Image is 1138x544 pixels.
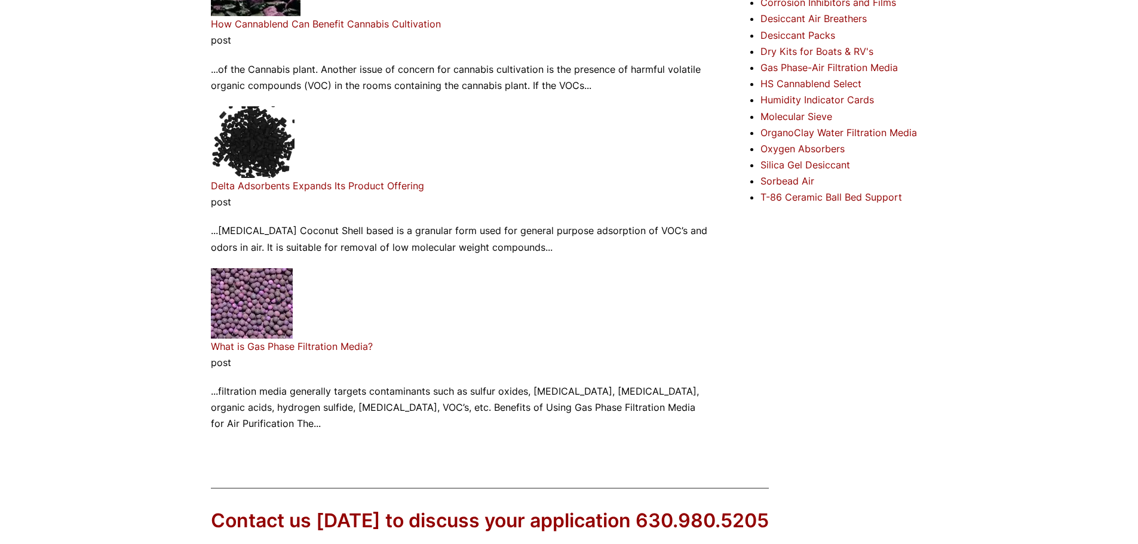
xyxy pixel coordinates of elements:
a: How Cannablend Can Benefit Cannabis Cultivation [211,18,441,30]
a: What is Gas Phase Filtration Media? [211,340,373,352]
a: Gas Phase-Air Filtration Media [760,62,898,73]
p: post [211,194,709,210]
a: Sorbead Air [760,175,814,187]
a: T-86 Ceramic Ball Bed Support [760,191,902,203]
a: Humidity Indicator Cards [760,94,874,106]
a: Desiccant Air Breathers [760,13,867,24]
a: OrganoClay Water Filtration Media [760,127,917,139]
a: Desiccant Packs [760,29,835,41]
img: Gas Phase Filtration Media [211,268,293,339]
a: Delta Adsorbents Expands Its Product Offering [211,180,424,192]
img: Activated Carbon Coal [211,106,295,178]
a: Molecular Sieve [760,110,832,122]
a: Silica Gel Desiccant [760,159,850,171]
div: Contact us [DATE] to discuss your application 630.980.5205 [211,508,769,534]
p: ...of the Cannabis plant. Another issue of concern for cannabis cultivation is the presence of ha... [211,62,709,94]
a: HS Cannablend Select [760,78,861,90]
a: Dry Kits for Boats & RV's [760,45,873,57]
a: Oxygen Absorbers [760,143,845,155]
p: post [211,32,709,48]
p: ...filtration media generally targets contaminants such as sulfur oxides, [MEDICAL_DATA], [MEDICA... [211,383,709,432]
p: ...[MEDICAL_DATA] Coconut Shell based is a granular form used for general purpose adsorption of V... [211,223,709,255]
p: post [211,355,709,371]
